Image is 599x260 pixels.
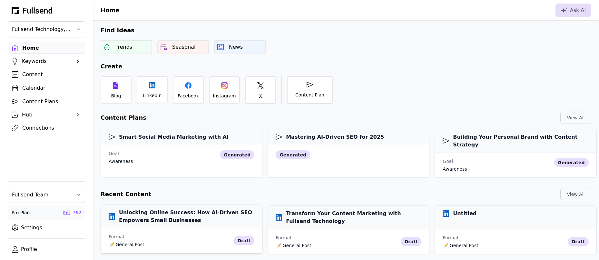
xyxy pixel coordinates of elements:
div: X [259,93,262,99]
a: Content Plans [8,96,85,107]
div: Seasonal [172,43,195,51]
h3: Smart Social Media Marketing with AI [109,133,229,141]
div: Keywords [22,57,71,65]
h2: Create [93,62,599,71]
div: Ask AI [561,6,586,14]
button: View All [560,188,591,200]
h2: Recent Content [101,190,151,199]
div: draft [233,236,254,245]
span: Fullsend Team [12,191,72,199]
span: Fullsend Technology, Inc. [12,25,72,33]
div: awareness [443,166,467,172]
a: Profile [8,244,85,255]
div: generated [220,150,254,159]
div: 762 [73,209,81,216]
div: 📝 General Post [109,241,231,248]
h3: Transform Your Content Marketing with Fullsend Technology [276,210,421,225]
div: Home [22,44,81,52]
button: Fullsend Team [8,187,85,203]
div: draft [568,237,589,246]
h2: Content Plans [101,113,146,122]
div: Format [276,235,398,241]
button: Fullsend Technology, Inc. [8,21,85,37]
button: View All [560,112,591,124]
div: Instagram [213,93,236,99]
div: Hub [22,111,71,119]
a: Settings [8,222,85,233]
div: Connections [22,124,81,132]
h1: Home [101,6,119,15]
div: Goal [443,158,467,165]
div: draft [401,237,422,246]
div: 📝 General Post [443,242,565,249]
h3: Building Your Personal Brand with Content Strategy [443,133,588,149]
div: Trends [115,43,132,51]
div: Format [443,235,565,241]
div: generated [554,158,589,167]
a: Content [8,69,85,80]
div: News [229,43,243,51]
div: LinkedIn [143,92,162,99]
h3: Untitled [443,210,476,217]
h3: Mastering AI-Driven SEO for 2025 [276,133,384,141]
div: Content [22,71,81,78]
a: Connections [8,123,85,134]
h3: Unlocking Online Success: How AI-Driven SEO Empowers Small Businesses [109,209,254,224]
div: Facebook [178,93,199,99]
div: Goal [109,150,133,157]
button: Ask AI [555,4,591,17]
div: awareness [109,158,133,165]
div: View All [566,191,586,197]
a: Calendar [8,83,85,94]
div: Blog [111,93,121,99]
a: Home [8,43,85,54]
div: Content Plan [295,92,324,98]
div: generated [276,150,310,159]
div: Format [109,234,231,240]
div: Calendar [22,84,81,92]
div: View All [566,115,586,121]
div: 📝 General Post [276,242,398,249]
div: Content Plans [22,98,81,105]
div: Pro Plan [12,209,30,216]
h2: Find Ideas [93,26,599,35]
